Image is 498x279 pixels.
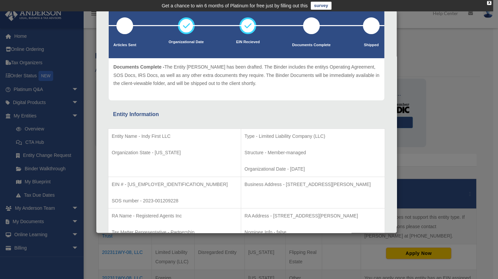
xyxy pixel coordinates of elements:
span: Documents Complete - [113,64,164,70]
p: EIN Recieved [236,39,260,45]
p: RA Name - Registered Agents Inc [112,212,237,220]
p: EIN # - [US_EMPLOYER_IDENTIFICATION_NUMBER] [112,180,237,189]
p: Organization State - [US_STATE] [112,149,237,157]
p: Entity Name - Indy First LLC [112,132,237,141]
p: Type - Limited Liability Company (LLC) [244,132,381,141]
p: Organizational Date [169,39,204,45]
div: Entity Information [113,110,380,119]
p: Articles Sent [113,42,136,49]
p: Business Address - [STREET_ADDRESS][PERSON_NAME] [244,180,381,189]
p: SOS number - 2023-001209228 [112,197,237,205]
p: The Entity [PERSON_NAME] has been drafted. The Binder includes the entitys Operating Agreement, S... [113,63,380,88]
div: close [487,1,491,5]
p: Documents Complete [292,42,330,49]
a: survey [311,2,331,10]
div: Get a chance to win 6 months of Platinum for free just by filling out this [162,2,308,10]
p: Tax Matter Representative - Partnership [112,228,237,237]
p: Nominee Info - false [244,228,381,237]
p: Structure - Member-managed [244,149,381,157]
p: Organizational Date - [DATE] [244,165,381,173]
p: RA Address - [STREET_ADDRESS][PERSON_NAME] [244,212,381,220]
p: Shipped [363,42,380,49]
